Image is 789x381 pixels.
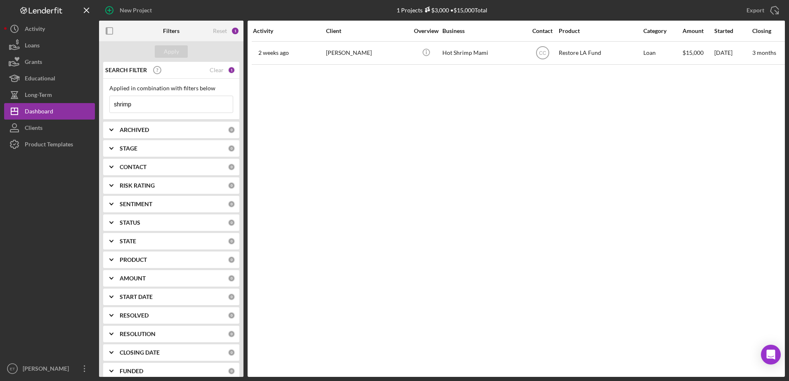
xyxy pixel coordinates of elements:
[105,67,147,73] b: SEARCH FILTER
[228,275,235,282] div: 0
[210,67,224,73] div: Clear
[25,136,73,155] div: Product Templates
[25,70,55,89] div: Educational
[120,238,136,245] b: STATE
[559,28,641,34] div: Product
[120,256,147,263] b: PRODUCT
[120,164,146,170] b: CONTACT
[120,201,152,207] b: SENTIMENT
[746,2,764,19] div: Export
[714,28,751,34] div: Started
[228,182,235,189] div: 0
[423,7,449,14] div: $3,000
[4,360,95,377] button: ET[PERSON_NAME]
[25,87,52,105] div: Long-Term
[228,238,235,245] div: 0
[120,349,160,356] b: CLOSING DATE
[228,145,235,152] div: 0
[120,219,140,226] b: STATUS
[228,66,235,74] div: 1
[326,42,409,64] div: [PERSON_NAME]
[213,28,227,34] div: Reset
[228,163,235,171] div: 0
[4,87,95,103] button: Long-Term
[155,45,188,58] button: Apply
[738,2,785,19] button: Export
[761,345,781,365] div: Open Intercom Messenger
[683,28,713,34] div: Amount
[25,103,53,122] div: Dashboard
[120,182,155,189] b: RISK RATING
[228,200,235,208] div: 0
[120,368,143,374] b: FUNDED
[231,27,239,35] div: 1
[120,145,137,152] b: STAGE
[397,7,487,14] div: 1 Projects • $15,000 Total
[120,127,149,133] b: ARCHIVED
[683,49,704,56] span: $15,000
[643,42,682,64] div: Loan
[10,367,15,371] text: ET
[442,28,525,34] div: Business
[4,21,95,37] button: Activity
[228,367,235,375] div: 0
[228,126,235,134] div: 0
[120,312,149,319] b: RESOLVED
[253,28,325,34] div: Activity
[120,331,156,337] b: RESOLUTION
[4,103,95,120] button: Dashboard
[752,49,776,56] time: 3 months
[228,312,235,319] div: 0
[527,28,558,34] div: Contact
[228,349,235,356] div: 0
[164,45,179,58] div: Apply
[4,54,95,70] button: Grants
[25,21,45,39] div: Activity
[25,54,42,72] div: Grants
[25,120,43,138] div: Clients
[4,70,95,87] button: Educational
[442,42,525,64] div: Hot Shrimp Mami
[228,293,235,301] div: 0
[120,2,152,19] div: New Project
[326,28,409,34] div: Client
[4,120,95,136] button: Clients
[228,256,235,263] div: 0
[163,28,180,34] b: Filters
[4,37,95,54] button: Loans
[714,42,751,64] div: [DATE]
[411,28,442,34] div: Overview
[539,50,546,56] text: CC
[258,49,289,56] time: 2025-09-06 00:57
[109,85,233,92] div: Applied in combination with filters below
[120,275,146,282] b: AMOUNT
[21,360,74,379] div: [PERSON_NAME]
[643,28,682,34] div: Category
[228,219,235,226] div: 0
[228,330,235,338] div: 0
[120,294,153,300] b: START DATE
[4,136,95,153] button: Product Templates
[25,37,40,56] div: Loans
[559,42,641,64] div: Restore LA Fund
[99,2,160,19] button: New Project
